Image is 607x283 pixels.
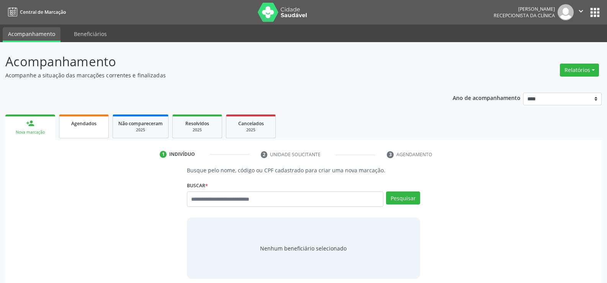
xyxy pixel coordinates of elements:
[494,12,555,19] span: Recepcionista da clínica
[11,129,50,135] div: Nova marcação
[260,244,347,252] span: Nenhum beneficiário selecionado
[185,120,209,127] span: Resolvidos
[5,71,423,79] p: Acompanhe a situação das marcações correntes e finalizadas
[588,6,602,19] button: apps
[5,6,66,18] a: Central de Marcação
[558,4,574,20] img: img
[238,120,264,127] span: Cancelados
[160,151,167,158] div: 1
[118,127,163,133] div: 2025
[178,127,216,133] div: 2025
[118,120,163,127] span: Não compareceram
[386,191,420,204] button: Pesquisar
[71,120,97,127] span: Agendados
[26,119,34,128] div: person_add
[69,27,112,41] a: Beneficiários
[560,64,599,77] button: Relatórios
[453,93,520,102] p: Ano de acompanhamento
[494,6,555,12] div: [PERSON_NAME]
[20,9,66,15] span: Central de Marcação
[187,180,208,191] label: Buscar
[574,4,588,20] button: 
[232,127,270,133] div: 2025
[577,7,585,15] i: 
[169,151,195,158] div: Indivíduo
[3,27,61,42] a: Acompanhamento
[187,166,420,174] p: Busque pelo nome, código ou CPF cadastrado para criar uma nova marcação.
[5,52,423,71] p: Acompanhamento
